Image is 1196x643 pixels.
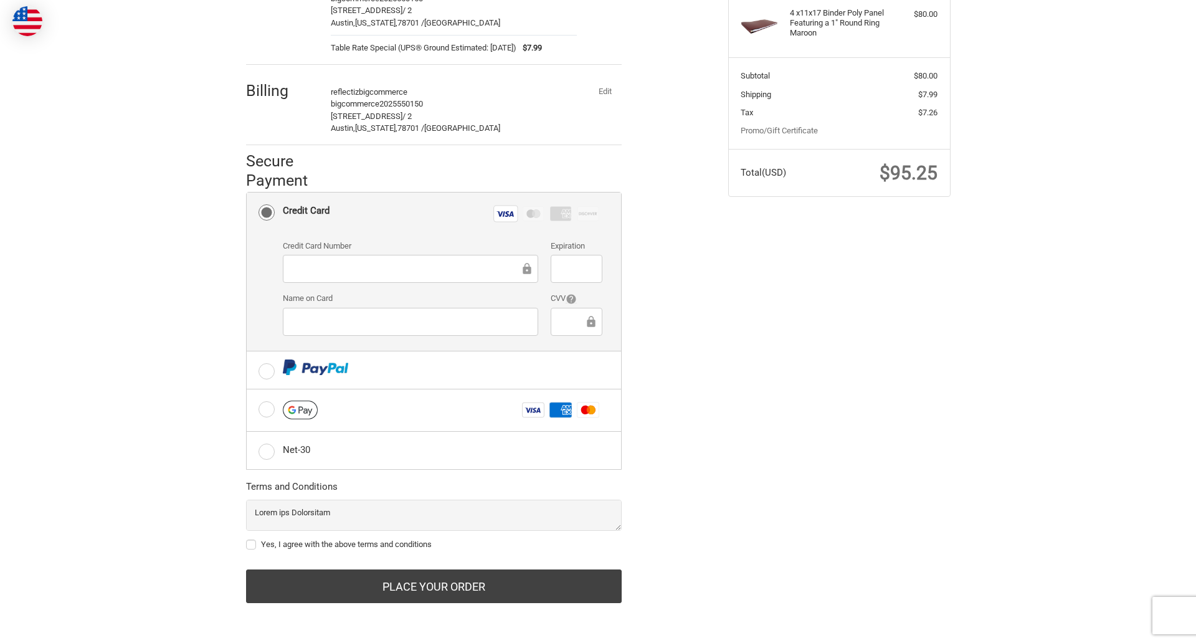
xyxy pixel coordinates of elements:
[292,262,520,276] iframe: Secure Credit Card Frame - Credit Card Number
[741,167,786,178] span: Total (USD)
[283,440,310,460] div: Net-30
[402,112,412,121] span: / 2
[331,123,355,133] span: Austin,
[246,480,338,500] legend: Terms and Conditions
[551,292,602,305] label: CVV
[283,401,318,419] img: Google Pay icon
[918,108,937,117] span: $7.26
[283,201,330,221] div: Credit Card
[331,99,379,108] span: bigcommerce
[331,42,516,54] span: Table Rate Special (UPS® Ground Estimated: [DATE])
[914,71,937,80] span: $80.00
[424,18,500,27] span: [GEOGRAPHIC_DATA]
[379,99,423,108] span: 2025550150
[397,123,424,133] span: 78701 /
[75,6,113,17] span: Checkout
[790,8,885,39] h4: 4 x 11x17 Binder Poly Panel Featuring a 1" Round Ring Maroon
[283,292,538,305] label: Name on Card
[402,6,412,15] span: / 2
[246,569,622,603] button: Place Your Order
[292,315,529,329] iframe: Secure Credit Card Frame - Cardholder Name
[359,87,407,97] span: bigcommerce
[331,112,402,121] span: [STREET_ADDRESS]
[559,315,584,329] iframe: Secure Credit Card Frame - CVV
[355,123,397,133] span: [US_STATE],
[12,6,42,36] img: duty and tax information for United States
[331,18,355,27] span: Austin,
[741,90,771,99] span: Shipping
[331,6,402,15] span: [STREET_ADDRESS]
[551,240,602,252] label: Expiration
[246,500,622,531] textarea: Lorem ips Dolorsitam Consectet adipisc Elit sed doei://tem.38i39.utl Etdolor ma aliq://eni.41a10....
[283,360,348,375] img: PayPal icon
[559,262,594,276] iframe: Secure Credit Card Frame - Expiration Date
[424,123,500,133] span: [GEOGRAPHIC_DATA]
[397,18,424,27] span: 78701 /
[331,87,359,97] span: reflectiz
[283,240,538,252] label: Credit Card Number
[918,90,937,99] span: $7.99
[880,162,937,184] span: $95.25
[741,71,770,80] span: Subtotal
[355,18,397,27] span: [US_STATE],
[589,83,622,100] button: Edit
[741,108,753,117] span: Tax
[246,151,330,191] h2: Secure Payment
[741,126,818,135] a: Promo/Gift Certificate
[246,81,319,100] h2: Billing
[888,8,937,21] div: $80.00
[516,42,542,54] span: $7.99
[246,540,622,550] label: Yes, I agree with the above terms and conditions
